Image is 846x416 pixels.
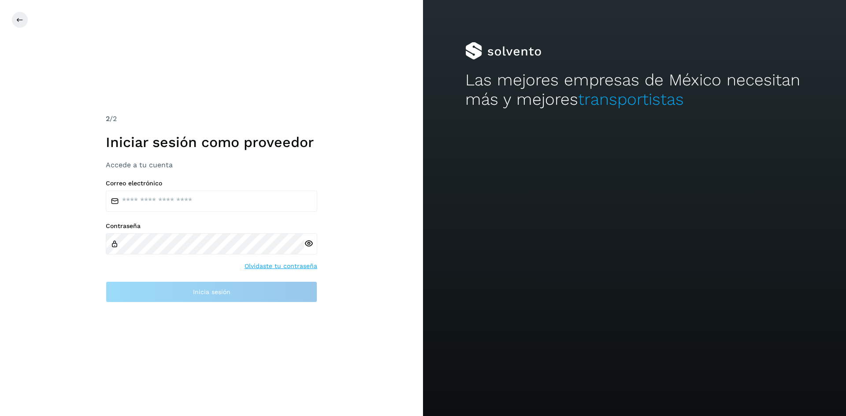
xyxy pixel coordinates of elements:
span: transportistas [578,90,684,109]
div: /2 [106,114,317,124]
span: 2 [106,114,110,123]
h2: Las mejores empresas de México necesitan más y mejores [465,70,804,110]
label: Correo electrónico [106,180,317,187]
a: Olvidaste tu contraseña [245,261,317,271]
button: Inicia sesión [106,281,317,302]
h1: Iniciar sesión como proveedor [106,134,317,151]
h3: Accede a tu cuenta [106,161,317,169]
label: Contraseña [106,222,317,230]
span: Inicia sesión [193,289,230,295]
